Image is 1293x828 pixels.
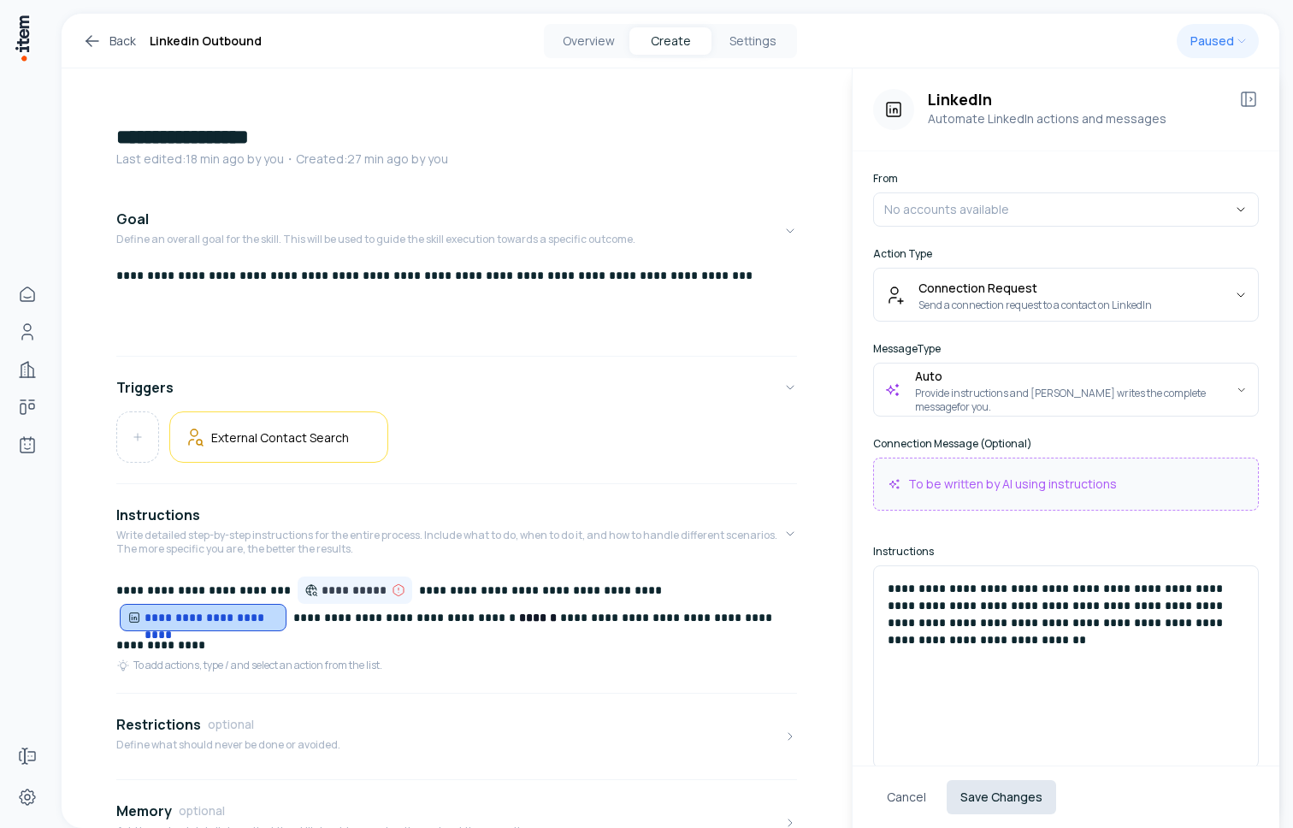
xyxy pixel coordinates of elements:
[873,780,940,814] button: Cancel
[10,277,44,311] a: Home
[116,364,797,411] button: Triggers
[116,505,200,525] h4: Instructions
[873,342,1259,356] label: Message Type
[116,801,172,821] h4: Memory
[116,659,382,672] div: To add actions, type / and select an action from the list.
[14,14,31,62] img: Item Brain Logo
[116,738,340,752] p: Define what should never be done or avoided.
[10,352,44,387] a: Companies
[150,31,262,51] h1: Linkedin Outbound
[116,577,797,686] div: InstructionsWrite detailed step-by-step instructions for the entire process. Include what to do, ...
[116,267,797,349] div: GoalDefine an overall goal for the skill. This will be used to guide the skill execution towards ...
[873,545,1259,559] label: Instructions
[10,739,44,773] a: Forms
[10,428,44,462] a: Agents
[116,195,797,267] button: GoalDefine an overall goal for the skill. This will be used to guide the skill execution towards ...
[116,714,201,735] h4: Restrictions
[211,429,349,446] h5: External Contact Search
[10,315,44,349] a: People
[873,437,1259,451] label: Connection Message (Optional)
[873,247,1259,261] label: Action Type
[82,31,136,51] a: Back
[208,716,254,733] span: optional
[947,780,1056,814] button: Save Changes
[116,209,149,229] h4: Goal
[116,377,174,398] h4: Triggers
[116,411,797,476] div: Triggers
[547,27,629,55] button: Overview
[629,27,711,55] button: Create
[928,109,1225,128] p: Automate LinkedIn actions and messages
[10,780,44,814] a: Settings
[908,476,1117,493] p: To be written by AI using instructions
[116,491,797,577] button: InstructionsWrite detailed step-by-step instructions for the entire process. Include what to do, ...
[873,172,1259,186] label: From
[10,390,44,424] a: Deals
[116,529,783,556] p: Write detailed step-by-step instructions for the entire process. Include what to do, when to do i...
[116,701,797,772] button: RestrictionsoptionalDefine what should never be done or avoided.
[116,233,635,246] p: Define an overall goal for the skill. This will be used to guide the skill execution towards a sp...
[928,89,1225,109] h3: LinkedIn
[116,151,797,168] p: Last edited: 18 min ago by you ・Created: 27 min ago by you
[711,27,794,55] button: Settings
[179,802,225,819] span: optional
